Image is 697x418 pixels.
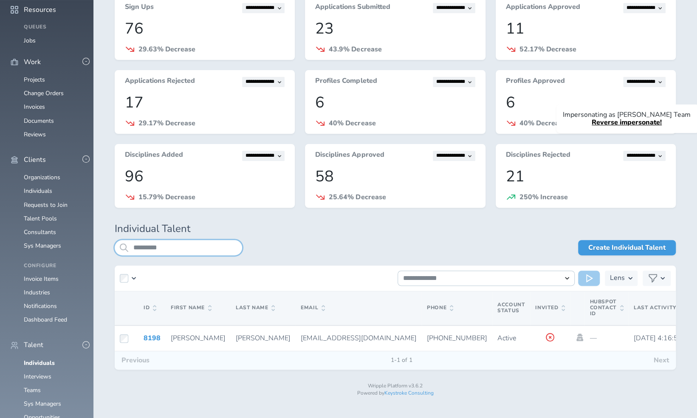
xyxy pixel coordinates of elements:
[24,263,83,269] h4: Configure
[384,357,419,364] span: 1-1 of 1
[24,242,61,250] a: Sys Managers
[634,333,694,343] span: [DATE] 4:16:51 PM
[125,151,183,161] h3: Disciplines Added
[575,333,584,341] a: Impersonate
[610,271,625,286] h3: Lens
[315,168,475,185] p: 58
[24,201,68,209] a: Requests to Join
[82,58,90,65] button: -
[506,20,666,37] p: 11
[634,304,686,311] span: Last Activity At
[125,20,285,37] p: 76
[592,118,662,127] a: Reverse impersonate!
[647,351,676,369] button: Next
[138,45,195,54] span: 29.63% Decrease
[315,20,475,37] p: 23
[315,94,475,111] p: 6
[301,305,325,311] span: Email
[605,271,638,286] button: Lens
[24,187,52,195] a: Individuals
[384,390,434,396] a: Keystroke Consulting
[24,76,45,84] a: Projects
[519,192,568,202] span: 250% Increase
[315,77,377,87] h3: Profiles Completed
[427,305,453,311] span: Phone
[115,223,676,235] h1: Individual Talent
[125,77,195,87] h3: Applications Rejected
[24,173,60,181] a: Organizations
[236,333,291,343] span: [PERSON_NAME]
[144,333,161,343] a: 8198
[24,89,64,97] a: Change Orders
[535,305,565,311] span: Invited
[24,373,51,381] a: Interviews
[329,45,381,54] span: 43.9% Decrease
[519,119,566,128] span: 40% Decrease
[115,390,676,396] p: Powered by
[125,168,285,185] p: 96
[24,24,83,30] h4: Queues
[590,299,623,316] span: Hubspot Contact Id
[82,341,90,348] button: -
[329,119,375,128] span: 40% Decrease
[563,111,691,119] p: Impersonating as [PERSON_NAME] Team
[82,155,90,163] button: -
[24,275,59,283] a: Invoice Items
[24,156,46,164] span: Clients
[24,6,56,14] span: Resources
[315,3,390,13] h3: Applications Submitted
[578,240,676,255] a: Create Individual Talent
[519,45,576,54] span: 52.17% Decrease
[497,301,525,314] span: Account Status
[578,271,600,286] button: Run Action
[24,341,43,349] span: Talent
[506,151,570,161] h3: Disciplines Rejected
[24,117,54,125] a: Documents
[138,192,195,202] span: 15.79% Decrease
[506,3,580,13] h3: Applications Approved
[24,400,61,408] a: Sys Managers
[506,77,565,87] h3: Profiles Approved
[171,305,212,311] span: First Name
[24,386,41,394] a: Teams
[171,333,226,343] span: [PERSON_NAME]
[144,305,156,311] span: ID
[590,334,623,342] p: —
[115,383,676,389] p: Wripple Platform v3.6.2
[125,3,154,13] h3: Sign Ups
[138,119,195,128] span: 29.17% Decrease
[24,359,55,367] a: Individuals
[236,305,275,311] span: Last Name
[24,37,36,45] a: Jobs
[24,228,56,236] a: Consultants
[24,316,67,324] a: Dashboard Feed
[24,103,45,111] a: Invoices
[24,215,57,223] a: Talent Pools
[24,130,46,138] a: Reviews
[24,58,41,66] span: Work
[315,151,384,161] h3: Disciplines Approved
[115,351,156,369] button: Previous
[506,94,666,111] p: 6
[24,288,50,297] a: Industries
[497,333,516,343] span: Active
[506,168,666,185] p: 21
[427,333,487,343] span: [PHONE_NUMBER]
[24,302,57,310] a: Notifications
[301,333,417,343] span: [EMAIL_ADDRESS][DOMAIN_NAME]
[329,192,386,202] span: 25.64% Decrease
[125,94,285,111] p: 17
